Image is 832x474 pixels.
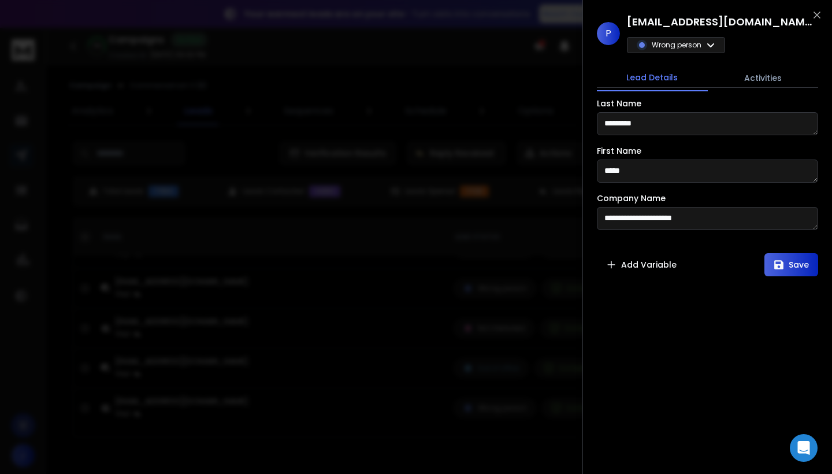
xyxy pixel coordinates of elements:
[597,99,641,108] label: Last Name
[597,65,708,91] button: Lead Details
[627,14,812,30] h1: [EMAIL_ADDRESS][DOMAIN_NAME]
[652,40,701,50] p: Wrong person
[708,65,819,91] button: Activities
[764,253,818,276] button: Save
[597,147,641,155] label: First Name
[597,253,686,276] button: Add Variable
[597,22,620,45] span: P
[597,194,666,202] label: Company Name
[790,434,818,462] div: Open Intercom Messenger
